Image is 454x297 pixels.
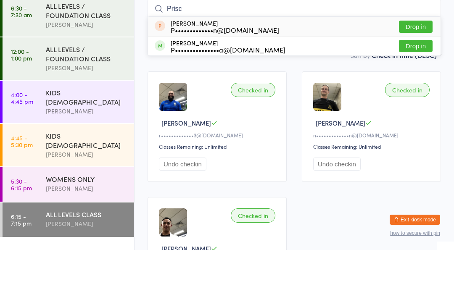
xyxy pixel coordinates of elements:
[148,9,428,18] span: [DATE] 6:15pm
[159,190,278,197] div: Classes Remaining: Unlimited
[313,179,432,186] div: n•••••••••••••n@[DOMAIN_NAME]
[46,67,127,76] div: [PERSON_NAME]
[11,181,33,195] time: 4:45 - 5:30 pm
[46,266,127,276] div: [PERSON_NAME]
[46,135,127,153] div: KIDS [DEMOGRAPHIC_DATA]
[3,250,134,284] a: 6:15 -7:15 pmALL LEVELS CLASS[PERSON_NAME]
[399,87,433,99] button: Drop in
[3,214,134,249] a: 5:30 -6:15 pmWOMENS ONLY[PERSON_NAME]
[390,277,440,283] button: how to secure with pin
[159,130,187,158] img: image1725960368.png
[159,255,187,284] img: image1718611552.png
[46,197,127,206] div: [PERSON_NAME]
[231,255,275,270] div: Checked in
[313,190,432,197] div: Classes Remaining: Unlimited
[171,93,285,100] div: P•••••••••••••••a@[DOMAIN_NAME]
[61,9,102,23] div: At
[148,46,441,66] input: Search
[399,68,433,80] button: Drop in
[231,130,275,144] div: Checked in
[313,130,341,158] img: image1717401649.png
[148,26,441,34] span: BRADDAH JIU - [PERSON_NAME]
[3,128,134,170] a: 4:00 -4:45 pmKIDS [DEMOGRAPHIC_DATA][PERSON_NAME]
[11,225,32,238] time: 5:30 - 6:15 pm
[11,23,32,32] a: [DATE]
[148,18,428,26] span: [PERSON_NAME]
[46,48,127,67] div: ALL LEVELS / FOUNDATION CLASS
[313,205,361,218] button: Undo checkin
[316,166,365,174] span: [PERSON_NAME]
[161,166,211,174] span: [PERSON_NAME]
[171,67,279,80] div: [PERSON_NAME]
[46,221,127,231] div: WOMENS ONLY
[46,257,127,266] div: ALL LEVELS CLASS
[171,87,285,100] div: [PERSON_NAME]
[11,9,52,23] div: Events for
[385,130,430,144] div: Checked in
[11,260,32,273] time: 6:15 - 7:15 pm
[11,138,33,152] time: 4:00 - 4:45 pm
[3,171,134,213] a: 4:45 -5:30 pmKIDS [DEMOGRAPHIC_DATA][PERSON_NAME]
[159,205,206,218] button: Undo checkin
[61,23,102,32] div: Any location
[46,231,127,240] div: [PERSON_NAME]
[46,92,127,110] div: ALL LEVELS / FOUNDATION CLASS
[171,74,279,80] div: P•••••••••••••n@[DOMAIN_NAME]
[3,84,134,127] a: 12:00 -1:00 pmALL LEVELS / FOUNDATION CLASS[PERSON_NAME]
[159,179,278,186] div: r•••••••••••••3@[DOMAIN_NAME]
[11,95,32,108] time: 12:00 - 1:00 pm
[46,178,127,197] div: KIDS [DEMOGRAPHIC_DATA]
[46,110,127,120] div: [PERSON_NAME]
[390,262,440,272] button: Exit kiosk mode
[3,41,134,84] a: 6:30 -7:30 amALL LEVELS / FOUNDATION CLASS[PERSON_NAME]
[11,52,32,65] time: 6:30 - 7:30 am
[46,153,127,163] div: [PERSON_NAME]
